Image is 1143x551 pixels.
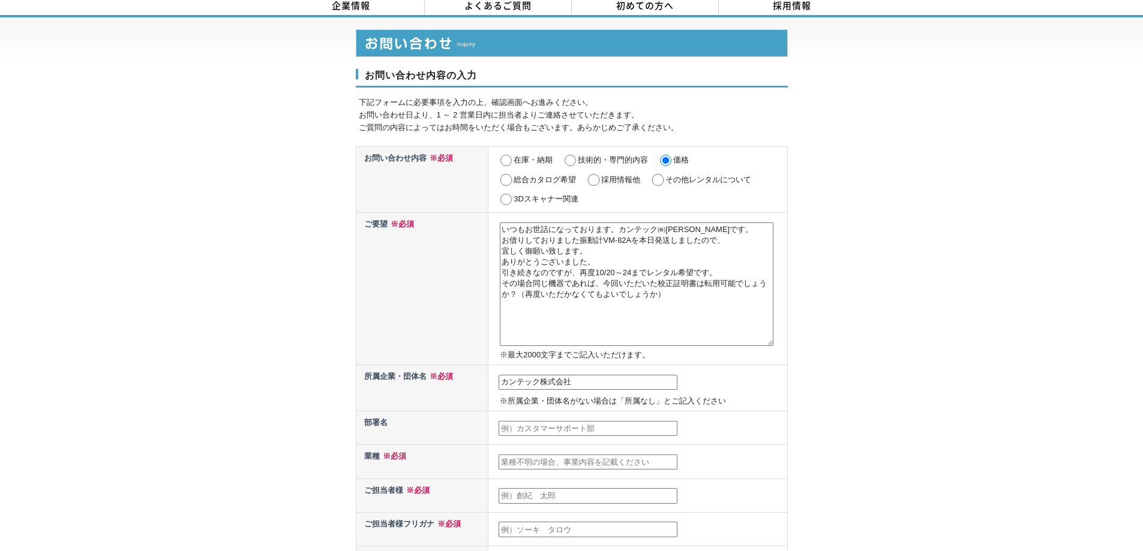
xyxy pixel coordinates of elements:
th: お問い合わせ内容 [356,146,488,212]
label: 技術的・専門的内容 [578,155,648,164]
p: ※最大2000文字までご記入いただけます。 [500,349,784,362]
input: 例）株式会社ソーキ [499,375,677,390]
label: 在庫・納期 [514,155,553,164]
span: ※必須 [388,219,414,228]
input: 例）カスタマーサポート部 [499,421,677,436]
th: 所属企業・団体名 [356,365,488,411]
input: 例）創紀 太郎 [499,488,677,504]
span: ※必須 [427,372,453,381]
th: 部署名 [356,411,488,445]
input: 業種不明の場合、事業内容を記載ください [499,454,677,470]
img: お問い合わせ [356,29,788,57]
th: ご要望 [356,212,488,365]
label: 採用情報他 [601,175,640,184]
span: ※必須 [434,519,461,528]
th: 業種 [356,445,488,478]
span: ※必須 [403,486,430,495]
h3: お問い合わせ内容の入力 [356,69,788,88]
th: ご担当者様フリガナ [356,512,488,546]
label: 3Dスキャナー関連 [514,194,578,203]
span: ※必須 [380,451,406,460]
label: 総合カタログ希望 [514,175,576,184]
p: 下記フォームに必要事項を入力の上、確認画面へお進みください。 お問い合わせ日より、1 ～ 2 営業日内に担当者よりご連絡させていただきます。 ご質問の内容によってはお時間をいただく場合もございま... [359,97,788,134]
label: 価格 [673,155,689,164]
input: 例）ソーキ タロウ [499,522,677,537]
span: ※必須 [427,153,453,162]
p: ※所属企業・団体名がない場合は「所属なし」とご記入ください [500,395,784,408]
th: ご担当者様 [356,478,488,512]
label: その他レンタルについて [665,175,751,184]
